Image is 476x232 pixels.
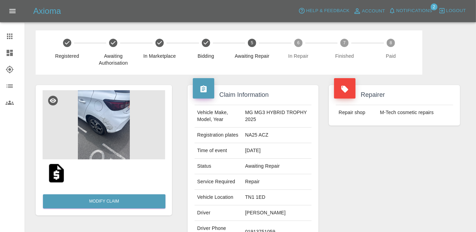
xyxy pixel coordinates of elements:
[242,128,312,143] td: NA25 ACZ
[43,194,165,208] a: Modify Claim
[33,6,61,17] h5: Axioma
[93,53,134,66] span: Awaiting Authorisation
[43,90,165,159] img: 8098aa75-0374-4fde-bd0c-15a3df1f8022
[336,105,377,120] td: Repair shop
[396,7,432,15] span: Notifications
[387,6,434,16] button: Notifications
[195,205,242,221] td: Driver
[195,128,242,143] td: Registration plates
[4,3,21,19] button: Open drawer
[437,6,468,16] button: Logout
[343,40,346,45] text: 7
[351,6,387,17] a: Account
[242,105,312,128] td: MG MG3 HYBRID TROPHY 2025
[186,53,226,59] span: Bidding
[242,174,312,190] td: Repair
[306,7,349,15] span: Help & Feedback
[334,90,455,100] h4: Repairer
[251,40,253,45] text: 5
[390,40,392,45] text: 8
[45,162,68,184] img: original/e56ec63c-54e5-4d8d-beb2-930e77e41a1a
[278,53,319,59] span: In Repair
[242,143,312,159] td: [DATE]
[324,53,365,59] span: Finished
[193,90,314,100] h4: Claim Information
[370,53,411,59] span: Paid
[195,143,242,159] td: Time of event
[232,53,272,59] span: Awaiting Repair
[242,190,312,205] td: TN1 1ED
[242,205,312,221] td: [PERSON_NAME]
[195,174,242,190] td: Service Required
[47,53,88,59] span: Registered
[195,105,242,128] td: Vehicle Make, Model, Year
[195,190,242,205] td: Vehicle Location
[242,159,312,174] td: Awaiting Repair
[446,7,466,15] span: Logout
[362,7,385,15] span: Account
[431,3,438,10] span: 2
[377,105,453,120] td: M-Tech cosmetic repairs
[139,53,180,59] span: In Marketplace
[297,40,300,45] text: 6
[195,159,242,174] td: Status
[297,6,351,16] button: Help & Feedback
